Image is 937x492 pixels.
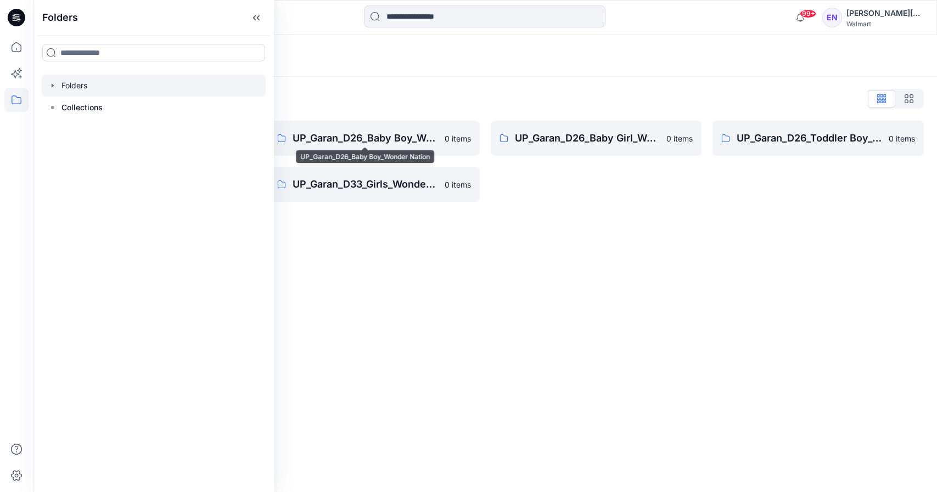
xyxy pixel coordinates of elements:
[445,179,471,190] p: 0 items
[445,133,471,144] p: 0 items
[293,131,438,146] p: UP_Garan_D26_Baby Boy_Wonder Nation
[800,9,816,18] span: 99+
[61,101,103,114] p: Collections
[846,20,923,28] div: Walmart
[822,8,842,27] div: EN
[491,121,702,156] a: UP_Garan_D26_Baby Girl_Wonder Nation0 items
[268,167,480,202] a: UP_Garan_D33_Girls_Wonder Nation0 items
[268,121,480,156] a: UP_Garan_D26_Baby Boy_Wonder Nation0 items
[737,131,882,146] p: UP_Garan_D26_Toddler Boy_Wonder_Nation
[666,133,693,144] p: 0 items
[712,121,924,156] a: UP_Garan_D26_Toddler Boy_Wonder_Nation0 items
[293,177,438,192] p: UP_Garan_D33_Girls_Wonder Nation
[846,7,923,20] div: [PERSON_NAME][DATE]
[515,131,660,146] p: UP_Garan_D26_Baby Girl_Wonder Nation
[889,133,915,144] p: 0 items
